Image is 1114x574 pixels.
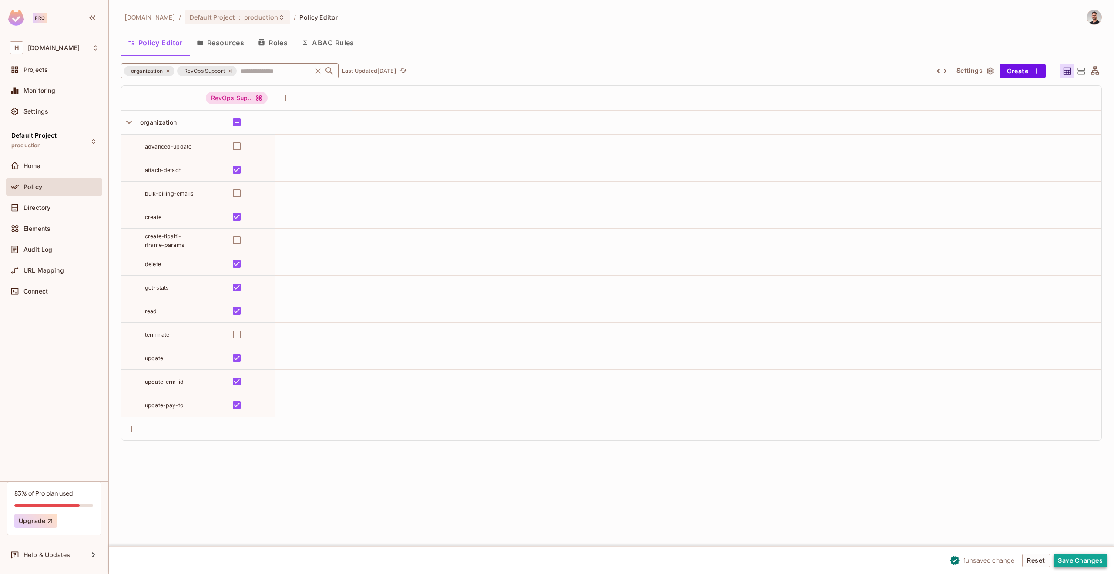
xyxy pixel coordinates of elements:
[124,13,175,21] span: the active workspace
[1022,554,1050,567] button: Reset
[23,87,56,94] span: Monitoring
[1087,10,1101,24] img: dor@honeycombinsurance.com
[23,162,40,169] span: Home
[295,32,361,54] button: ABAC Rules
[145,402,183,409] span: update-pay-to
[244,13,278,21] span: production
[126,67,168,75] span: organization
[190,32,251,54] button: Resources
[124,66,174,76] div: organization
[179,67,230,75] span: RevOps Support
[14,489,73,497] div: 83% of Pro plan used
[8,10,24,26] img: SReyMgAAAABJRU5ErkJggg==
[137,118,177,126] span: organization
[145,261,161,267] span: delete
[323,65,336,77] button: Open
[23,66,48,73] span: Projects
[23,288,48,295] span: Connect
[23,267,64,274] span: URL Mapping
[177,66,237,76] div: RevOps Support
[399,67,407,75] span: refresh
[23,246,52,253] span: Audit Log
[206,92,268,104] span: RevOps Support
[23,225,50,232] span: Elements
[23,204,50,211] span: Directory
[23,551,70,558] span: Help & Updates
[1054,554,1107,567] button: Save Changes
[396,66,409,76] span: Refresh is not available in edit mode.
[23,183,42,190] span: Policy
[145,214,161,220] span: create
[238,14,241,21] span: :
[11,142,41,149] span: production
[33,13,47,23] div: Pro
[179,13,181,21] li: /
[398,66,409,76] button: refresh
[145,190,194,197] span: bulk-billing-emails
[342,68,396,74] p: Last Updated [DATE]
[312,65,324,77] button: Clear
[953,64,997,78] button: Settings
[23,108,48,115] span: Settings
[206,92,268,104] div: RevOps Sup...
[299,13,338,21] span: Policy Editor
[10,41,23,54] span: H
[145,284,169,291] span: get-stats
[28,44,80,51] span: Workspace: honeycombinsurance.com
[145,143,191,150] span: advanced-update
[145,355,163,361] span: update
[145,167,181,173] span: attach-detach
[145,308,157,314] span: read
[190,13,235,21] span: Default Project
[121,32,190,54] button: Policy Editor
[145,378,184,385] span: update-crm-id
[145,233,185,248] span: create-tipalti-iframe-params
[14,514,57,528] button: Upgrade
[251,32,295,54] button: Roles
[963,556,1015,565] span: 1 unsaved change
[294,13,296,21] li: /
[145,331,169,338] span: terminate
[11,132,57,139] span: Default Project
[1000,64,1046,78] button: Create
